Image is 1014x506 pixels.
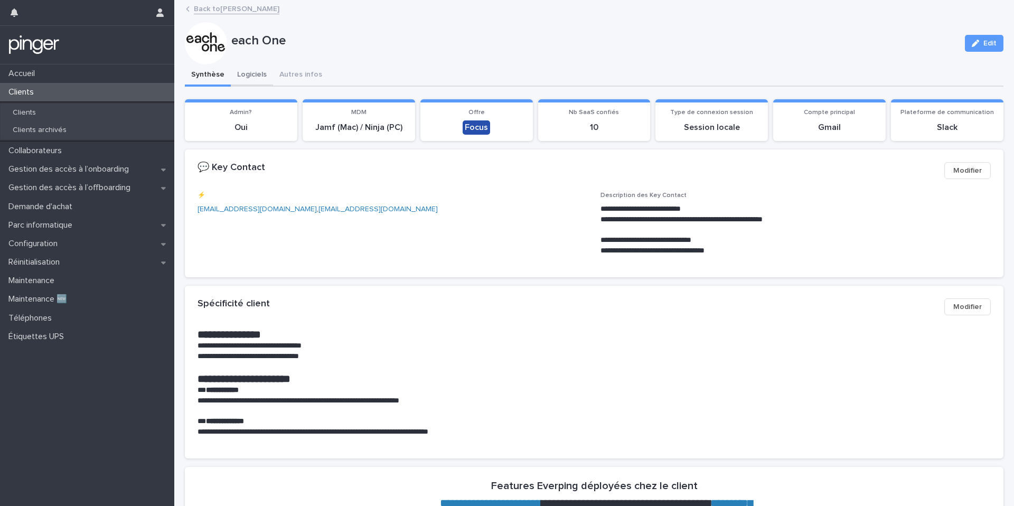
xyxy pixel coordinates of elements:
span: Compte principal [804,109,855,116]
p: Maintenance [4,276,63,286]
button: Edit [965,35,1003,52]
button: Modifier [944,298,991,315]
p: Session locale [662,123,762,133]
p: , [198,204,588,215]
p: each One [231,33,956,49]
span: ⚡️ [198,192,205,199]
a: Back to[PERSON_NAME] [194,2,279,14]
h2: Spécificité client [198,298,270,310]
button: Logiciels [231,64,273,87]
p: 10 [544,123,644,133]
p: Parc informatique [4,220,81,230]
span: Offre [468,109,485,116]
p: Demande d'achat [4,202,81,212]
span: MDM [351,109,367,116]
span: Admin? [230,109,252,116]
p: Téléphones [4,313,60,323]
p: Clients archivés [4,126,75,135]
p: Maintenance 🆕 [4,294,76,304]
h2: 💬 Key Contact [198,162,265,174]
p: Oui [191,123,291,133]
span: Modifier [953,302,982,312]
p: Slack [897,123,997,133]
span: Edit [983,40,997,47]
p: Accueil [4,69,43,79]
p: Collaborateurs [4,146,70,156]
div: Focus [463,120,490,135]
a: [EMAIL_ADDRESS][DOMAIN_NAME] [318,205,438,213]
p: Configuration [4,239,66,249]
p: Jamf (Mac) / Ninja (PC) [309,123,409,133]
img: mTgBEunGTSyRkCgitkcU [8,34,60,55]
h2: Features Everping déployées chez le client [491,480,698,492]
a: [EMAIL_ADDRESS][DOMAIN_NAME] [198,205,317,213]
span: Plateforme de communication [900,109,994,116]
p: Gmail [780,123,879,133]
p: Réinitialisation [4,257,68,267]
button: Modifier [944,162,991,179]
button: Autres infos [273,64,328,87]
p: Clients [4,87,42,97]
span: Modifier [953,165,982,176]
p: Étiquettes UPS [4,332,72,342]
span: Description des Key Contact [600,192,687,199]
span: Type de connexion session [670,109,753,116]
p: Gestion des accès à l’onboarding [4,164,137,174]
span: Nb SaaS confiés [569,109,619,116]
p: Gestion des accès à l’offboarding [4,183,139,193]
p: Clients [4,108,44,117]
button: Synthèse [185,64,231,87]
